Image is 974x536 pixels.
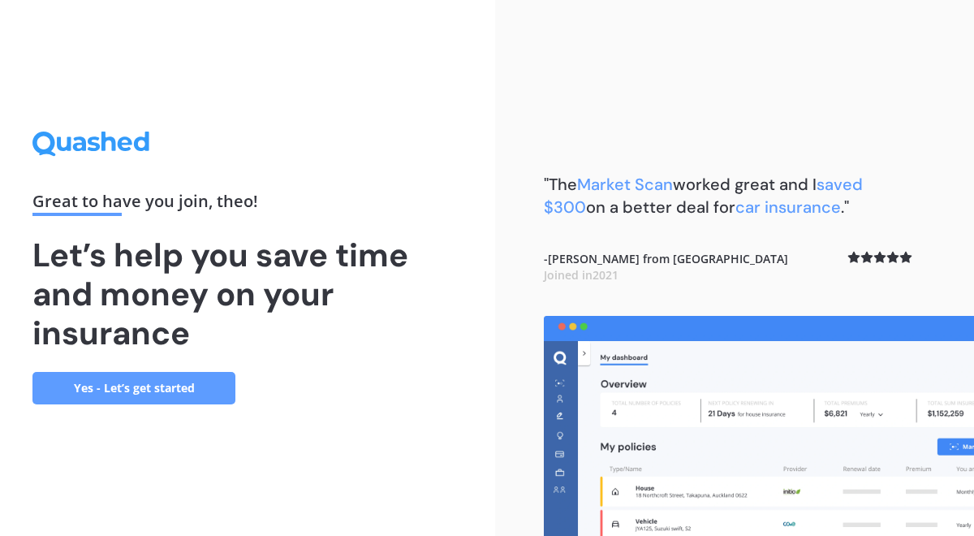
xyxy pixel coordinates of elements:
[544,251,788,283] b: - [PERSON_NAME] from [GEOGRAPHIC_DATA]
[32,372,235,404] a: Yes - Let’s get started
[32,236,463,352] h1: Let’s help you save time and money on your insurance
[544,174,863,218] span: saved $300
[544,267,618,283] span: Joined in 2021
[544,316,974,536] img: dashboard.webp
[544,174,863,218] b: "The worked great and I on a better deal for ."
[32,193,463,216] div: Great to have you join , theo !
[577,174,673,195] span: Market Scan
[735,197,841,218] span: car insurance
